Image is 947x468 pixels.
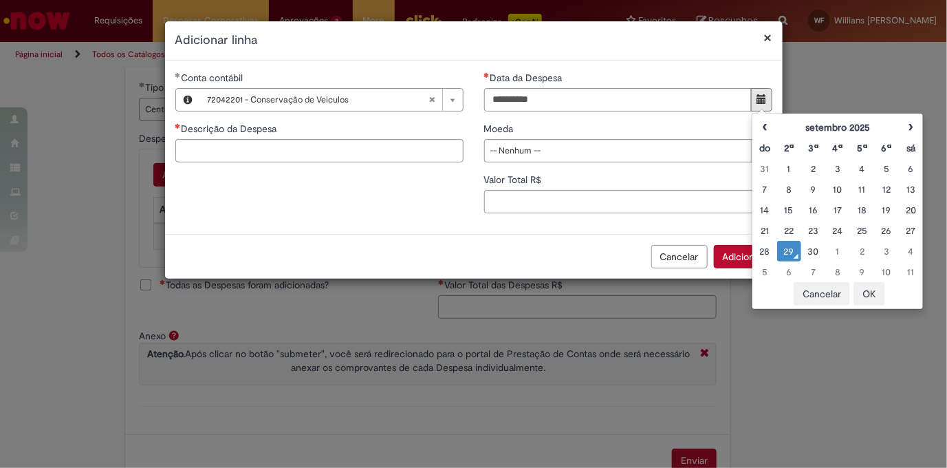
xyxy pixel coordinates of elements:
[756,265,773,279] div: 05 October 2025 Sunday
[853,282,885,306] button: OK
[805,203,822,217] div: 16 September 2025 Tuesday
[484,173,545,186] span: Valor Total R$
[175,139,464,162] input: Descrição da Despesa
[853,203,871,217] div: 18 September 2025 Thursday
[175,123,182,129] span: Necessários
[756,244,773,258] div: 28 September 2025 Sunday
[422,89,442,111] abbr: Limpar campo Conta contábil
[805,162,822,175] div: 02 September 2025 Tuesday
[801,138,825,158] th: Terça-feira
[853,224,871,237] div: 25 September 2025 Thursday
[175,32,772,50] h2: Adicionar linha
[777,138,801,158] th: Segunda-feira
[805,244,822,258] div: 30 September 2025 Tuesday
[878,203,895,217] div: 19 September 2025 Friday
[829,162,846,175] div: 03 September 2025 Wednesday
[825,138,849,158] th: Quarta-feira
[777,117,899,138] th: setembro 2025. Alternar mês
[756,162,773,175] div: 31 August 2025 Sunday
[201,89,463,111] a: 72042201 - Conservação de VeiculosLimpar campo Conta contábil
[899,138,923,158] th: Sábado
[752,113,924,310] div: Escolher data
[853,244,871,258] div: 02 October 2025 Thursday
[182,72,246,84] span: Necessários - Conta contábil
[752,117,776,138] th: Mês anterior
[878,224,895,237] div: 26 September 2025 Friday
[805,224,822,237] div: 23 September 2025 Tuesday
[829,265,846,279] div: 08 October 2025 Wednesday
[752,138,776,158] th: Domingo
[902,224,919,237] div: 27 September 2025 Saturday
[651,245,708,268] button: Cancelar
[853,182,871,196] div: 11 September 2025 Thursday
[484,88,752,111] input: Data da Despesa
[781,162,798,175] div: 01 September 2025 Monday
[764,30,772,45] button: Fechar modal
[182,123,280,135] span: Descrição da Despesa
[805,182,822,196] div: 09 September 2025 Tuesday
[756,182,773,196] div: 07 September 2025 Sunday
[756,203,773,217] div: 14 September 2025 Sunday
[794,282,850,306] button: Cancelar
[853,265,871,279] div: 09 October 2025 Thursday
[850,138,874,158] th: Quinta-feira
[829,244,846,258] div: 01 October 2025 Wednesday
[751,88,772,111] button: Mostrar calendário para Data da Despesa
[899,117,923,138] th: Próximo mês
[484,72,490,78] span: Necessários
[781,224,798,237] div: 22 September 2025 Monday
[714,245,772,268] button: Adicionar
[829,182,846,196] div: 10 September 2025 Wednesday
[756,224,773,237] div: 21 September 2025 Sunday
[902,162,919,175] div: 06 September 2025 Saturday
[853,162,871,175] div: 04 September 2025 Thursday
[902,265,919,279] div: 11 October 2025 Saturday
[874,138,898,158] th: Sexta-feira
[176,89,201,111] button: Conta contábil, Visualizar este registro 72042201 - Conservação de Veiculos
[878,265,895,279] div: 10 October 2025 Friday
[484,190,772,213] input: Valor Total R$
[805,265,822,279] div: 07 October 2025 Tuesday
[878,244,895,258] div: 03 October 2025 Friday
[829,224,846,237] div: 24 September 2025 Wednesday
[781,182,798,196] div: 08 September 2025 Monday
[490,72,565,84] span: Data da Despesa
[878,182,895,196] div: 12 September 2025 Friday
[490,140,744,162] span: -- Nenhum --
[781,244,798,258] div: O seletor de data foi aberto.29 September 2025 Monday
[902,244,919,258] div: 04 October 2025 Saturday
[829,203,846,217] div: 17 September 2025 Wednesday
[781,265,798,279] div: 06 October 2025 Monday
[175,72,182,78] span: Obrigatório Preenchido
[484,123,516,135] span: Moeda
[781,203,798,217] div: 15 September 2025 Monday
[208,89,428,111] span: 72042201 - Conservação de Veiculos
[878,162,895,175] div: 05 September 2025 Friday
[902,203,919,217] div: 20 September 2025 Saturday
[902,182,919,196] div: 13 September 2025 Saturday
